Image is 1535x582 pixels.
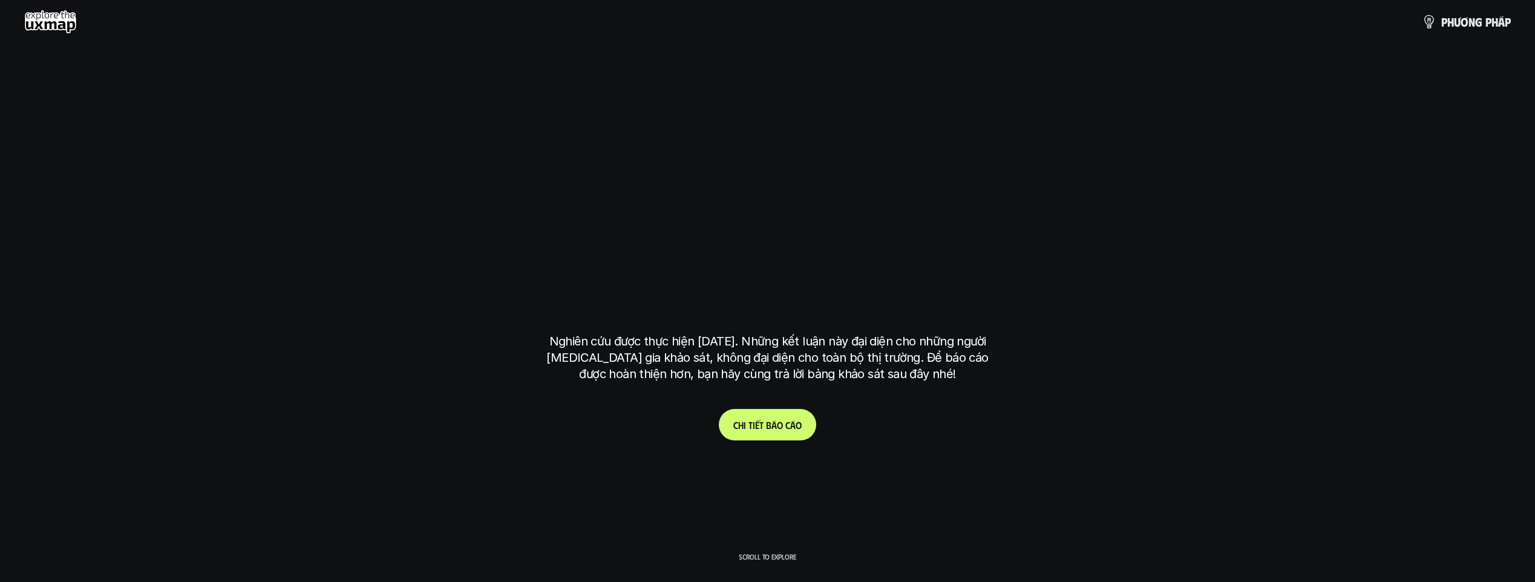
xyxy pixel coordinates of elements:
[755,419,759,431] span: ế
[547,167,989,218] h1: phạm vi công việc của
[1475,15,1482,28] span: g
[790,419,796,431] span: á
[771,419,777,431] span: á
[1447,15,1454,28] span: h
[759,419,764,431] span: t
[748,419,753,431] span: t
[738,419,744,431] span: h
[1491,15,1498,28] span: h
[552,263,983,313] h1: tại [GEOGRAPHIC_DATA]
[719,409,816,440] a: Chitiếtbáocáo
[1468,15,1475,28] span: n
[744,419,746,431] span: i
[1454,15,1461,28] span: ư
[796,419,802,431] span: o
[733,419,738,431] span: C
[753,419,755,431] span: i
[739,552,796,561] p: Scroll to explore
[785,419,790,431] span: c
[1461,15,1468,28] span: ơ
[1505,15,1511,28] span: p
[1441,15,1447,28] span: p
[777,419,783,431] span: o
[541,333,995,382] p: Nghiên cứu được thực hiện [DATE]. Những kết luận này đại diện cho những người [MEDICAL_DATA] gia ...
[766,419,771,431] span: b
[1498,15,1505,28] span: á
[1485,15,1491,28] span: p
[726,142,818,155] h6: Kết quả nghiên cứu
[1422,10,1511,34] a: phươngpháp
